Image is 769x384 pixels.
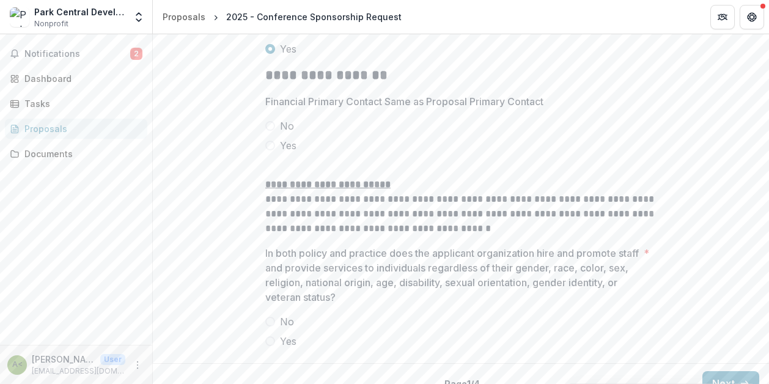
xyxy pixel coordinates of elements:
button: Open entity switcher [130,5,147,29]
img: Park Central Development Corporation [10,7,29,27]
a: Dashboard [5,68,147,89]
a: Tasks [5,94,147,114]
button: Get Help [740,5,764,29]
div: Dashboard [24,72,138,85]
button: More [130,358,145,372]
span: Notifications [24,49,130,59]
span: Yes [280,138,296,153]
div: Tasks [24,97,138,110]
span: Yes [280,334,296,349]
div: Proposals [163,10,205,23]
p: In both policy and practice does the applicant organization hire and promote staff and provide se... [265,246,639,305]
a: Documents [5,144,147,164]
div: Park Central Development Corporation [34,6,125,18]
p: [EMAIL_ADDRESS][DOMAIN_NAME] [32,366,125,377]
p: Financial Primary Contact Same as Proposal Primary Contact [265,94,543,109]
div: Proposals [24,122,138,135]
nav: breadcrumb [158,8,407,26]
span: No [280,119,294,133]
div: Documents [24,147,138,160]
button: Notifications2 [5,44,147,64]
span: Nonprofit [34,18,68,29]
a: Proposals [5,119,147,139]
p: [PERSON_NAME] <[PERSON_NAME][EMAIL_ADDRESS][DOMAIN_NAME]> [32,353,95,366]
span: Yes [280,42,296,56]
div: Abdul-Kaba Abdullah <abdul@pcd-stl.org> [12,361,23,369]
span: No [280,314,294,329]
p: User [100,354,125,365]
div: 2025 - Conference Sponsorship Request [226,10,402,23]
button: Partners [710,5,735,29]
a: Proposals [158,8,210,26]
span: 2 [130,48,142,60]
